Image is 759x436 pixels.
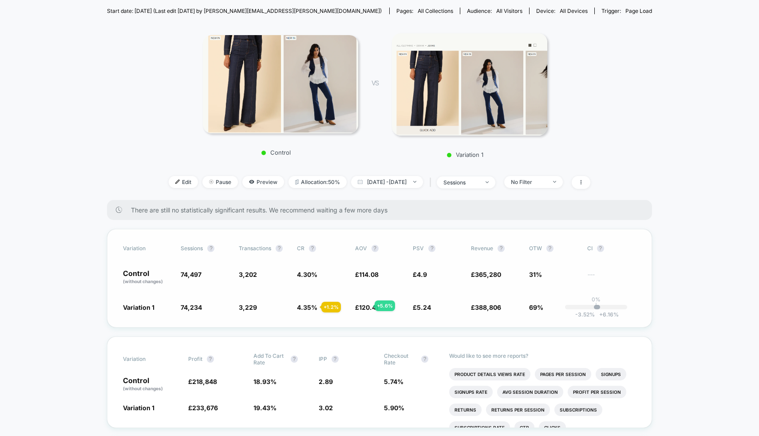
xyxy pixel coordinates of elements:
span: all collections [418,8,453,14]
span: 4.30 % [297,271,317,278]
span: -3.52 % [575,311,595,318]
img: Control main [203,35,358,133]
button: ? [207,356,214,363]
img: end [209,180,213,184]
p: Control [123,270,172,285]
li: Returns [449,404,482,416]
span: Allocation: 50% [289,176,347,188]
span: Checkout Rate [384,352,417,366]
img: end [486,181,489,183]
span: 120.41 [359,304,378,311]
span: CR [297,245,304,252]
button: ? [291,356,298,363]
span: 5.90 % [384,404,404,412]
span: 6.16 % [595,311,619,318]
span: 2.89 [319,378,333,385]
li: Clicks [539,421,566,434]
button: ? [372,245,379,252]
div: Pages: [396,8,453,14]
span: CI [587,245,636,252]
span: PSV [413,245,424,252]
button: ? [276,245,283,252]
span: (without changes) [123,279,163,284]
li: Avg Session Duration [497,386,563,398]
span: (without changes) [123,386,163,391]
span: 365,280 [475,271,501,278]
img: rebalance [295,180,299,184]
span: Profit [188,356,202,362]
span: 31% [529,271,542,278]
button: ? [498,245,505,252]
span: Variation [123,245,172,252]
img: end [553,181,556,183]
span: Device: [529,8,594,14]
p: Control [123,377,179,392]
span: Revenue [471,245,493,252]
span: 114.08 [359,271,379,278]
p: Would like to see more reports? [449,352,636,359]
span: Page Load [625,8,652,14]
p: Variation 1 [387,151,543,158]
span: Add To Cart Rate [253,352,286,366]
span: £ [188,378,217,385]
span: VS [372,79,379,87]
span: 388,806 [475,304,501,311]
li: Product Details Views Rate [449,368,530,380]
span: 4.35 % [297,304,317,311]
span: Variation 1 [123,404,154,412]
span: Variation [123,352,172,366]
span: 233,676 [192,404,218,412]
img: edit [175,180,180,184]
span: There are still no statistically significant results. We recommend waiting a few more days [131,206,635,214]
span: £ [413,304,431,311]
img: calendar [358,180,363,184]
span: Sessions [181,245,203,252]
div: Trigger: [601,8,652,14]
span: 3,229 [239,304,257,311]
li: Returns Per Session [486,404,550,416]
span: 3,202 [239,271,257,278]
div: sessions [443,179,479,186]
span: 18.93 % [253,378,277,385]
li: Signups Rate [449,386,493,398]
button: ? [421,356,428,363]
div: Audience: [467,8,522,14]
span: --- [587,272,636,285]
p: 0% [592,296,601,303]
li: Pages Per Session [535,368,591,380]
span: 4.9 [417,271,427,278]
span: Variation 1 [123,304,154,311]
span: £ [471,304,501,311]
span: all devices [560,8,588,14]
p: Control [198,149,354,156]
span: 19.43 % [253,404,277,412]
li: Ctr [514,421,534,434]
button: ? [332,356,339,363]
span: Pause [202,176,238,188]
span: 3.02 [319,404,333,412]
li: Subscriptions [554,404,602,416]
button: ? [597,245,604,252]
button: ? [207,245,214,252]
p: | [595,303,597,309]
span: Edit [169,176,198,188]
span: IPP [319,356,327,362]
span: [DATE] - [DATE] [351,176,423,188]
span: 5.74 % [384,378,403,385]
span: 218,848 [192,378,217,385]
img: end [413,181,416,183]
li: Subscriptions Rate [449,421,510,434]
span: AOV [355,245,367,252]
li: Profit Per Session [568,386,626,398]
div: No Filter [511,179,546,185]
span: Start date: [DATE] (Last edit [DATE] by [PERSON_NAME][EMAIL_ADDRESS][PERSON_NAME][DOMAIN_NAME]) [107,8,382,14]
button: ? [428,245,435,252]
button: ? [546,245,553,252]
span: £ [355,271,379,278]
li: Signups [596,368,626,380]
span: 5.24 [417,304,431,311]
span: £ [471,271,501,278]
span: 74,234 [181,304,202,311]
span: All Visitors [496,8,522,14]
span: 74,497 [181,271,202,278]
